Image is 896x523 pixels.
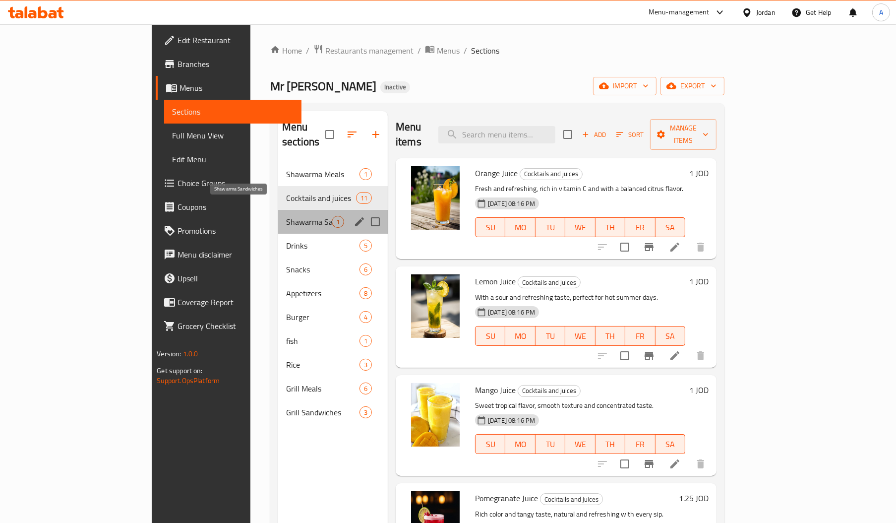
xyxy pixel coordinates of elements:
[599,329,621,343] span: TH
[756,7,776,18] div: Jordan
[505,217,535,237] button: MO
[596,434,625,454] button: TH
[286,263,359,275] span: Snacks
[356,192,372,204] div: items
[536,434,565,454] button: TU
[689,452,713,476] button: delete
[879,7,883,18] span: A
[404,274,467,338] img: Lemon Juice
[286,406,359,418] span: Grill Sandwiches
[689,344,713,368] button: delete
[278,353,388,377] div: Rice3
[509,329,531,343] span: MO
[286,383,359,394] span: Grill Meals
[286,335,359,347] div: fish
[505,326,535,346] button: MO
[278,281,388,305] div: Appetizers8
[659,220,681,235] span: SA
[179,82,294,94] span: Menus
[614,454,635,474] span: Select to update
[569,329,591,343] span: WE
[157,374,220,387] a: Support.OpsPlatform
[286,240,359,252] div: Drinks
[689,166,709,180] h6: 1 JOD
[270,44,724,57] nav: breadcrumb
[396,120,426,149] h2: Menu items
[539,220,561,235] span: TU
[286,168,359,180] span: Shawarma Meals
[565,326,595,346] button: WE
[614,127,646,142] button: Sort
[599,220,621,235] span: TH
[601,80,649,92] span: import
[484,308,539,317] span: [DATE] 08:16 PM
[475,166,518,181] span: Orange Juice
[306,45,309,57] li: /
[360,170,371,179] span: 1
[649,6,710,18] div: Menu-management
[278,162,388,186] div: Shawarma Meals1
[637,452,661,476] button: Branch-specific-item
[364,123,388,146] button: Add section
[360,289,371,298] span: 8
[689,274,709,288] h6: 1 JOD
[438,126,555,143] input: search
[156,28,301,52] a: Edit Restaurant
[156,219,301,243] a: Promotions
[359,335,372,347] div: items
[475,183,685,195] p: Fresh and refreshing, rich in vitamin C and with a balanced citrus flavor.
[660,77,724,95] button: export
[156,171,301,195] a: Choice Groups
[286,192,356,204] span: Cocktails and juices
[578,127,610,142] span: Add item
[278,210,388,234] div: Shawarma Sandwiches1edit
[475,383,516,397] span: Mango Juice
[637,235,661,259] button: Branch-specific-item
[540,494,602,505] span: Cocktails and juices
[610,127,650,142] span: Sort items
[286,311,359,323] div: Burger
[689,383,709,397] h6: 1 JOD
[172,106,294,118] span: Sections
[475,434,505,454] button: SU
[540,493,603,505] div: Cocktails and juices
[650,119,717,150] button: Manage items
[668,80,717,92] span: export
[360,384,371,393] span: 6
[182,347,198,360] span: 1.0.0
[479,220,501,235] span: SU
[596,326,625,346] button: TH
[164,147,301,171] a: Edit Menu
[539,437,561,452] span: TU
[360,408,371,417] span: 3
[270,75,376,97] span: Mr [PERSON_NAME]
[475,291,685,304] p: With a sour and refreshing taste, perfect for hot summer days.
[360,360,371,370] span: 3
[319,124,340,145] span: Select all sections
[178,225,294,237] span: Promotions
[380,83,410,91] span: Inactive
[518,276,581,288] div: Cocktails and juices
[520,168,582,180] span: Cocktails and juices
[536,326,565,346] button: TU
[164,100,301,124] a: Sections
[437,45,460,57] span: Menus
[616,129,644,140] span: Sort
[156,290,301,314] a: Coverage Report
[359,240,372,252] div: items
[313,44,414,57] a: Restaurants management
[599,437,621,452] span: TH
[357,194,371,203] span: 11
[614,237,635,258] span: Select to update
[669,458,681,470] a: Edit menu item
[578,127,610,142] button: Add
[659,437,681,452] span: SA
[475,491,538,506] span: Pomegranate Juice
[520,168,583,180] div: Cocktails and juices
[464,45,467,57] li: /
[156,52,301,76] a: Branches
[425,44,460,57] a: Menus
[518,385,580,396] span: Cocktails and juices
[669,350,681,362] a: Edit menu item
